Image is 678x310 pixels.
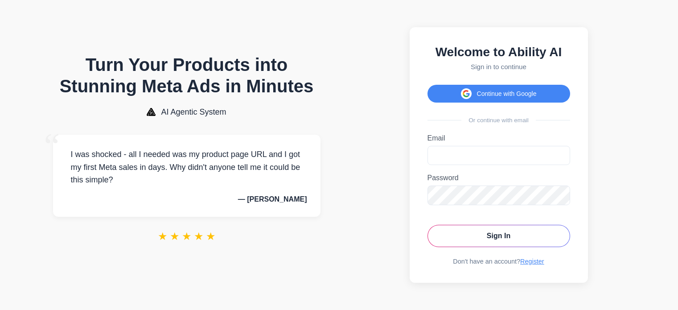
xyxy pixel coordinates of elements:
span: ★ [158,230,168,243]
span: ★ [170,230,180,243]
span: ★ [206,230,216,243]
h1: Turn Your Products into Stunning Meta Ads in Minutes [53,54,321,97]
a: Register [520,258,544,265]
p: Sign in to continue [427,63,570,70]
label: Password [427,174,570,182]
div: Don't have an account? [427,258,570,265]
label: Email [427,134,570,142]
span: “ [44,126,60,166]
span: ★ [194,230,204,243]
button: Continue with Google [427,85,570,103]
p: I was shocked - all I needed was my product page URL and I got my first Meta sales in days. Why d... [66,148,307,186]
span: AI Agentic System [161,107,226,117]
button: Sign In [427,225,570,247]
p: — [PERSON_NAME] [66,195,307,203]
h2: Welcome to Ability AI [427,45,570,59]
span: ★ [182,230,192,243]
div: Or continue with email [427,117,570,124]
img: AI Agentic System Logo [147,108,156,116]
